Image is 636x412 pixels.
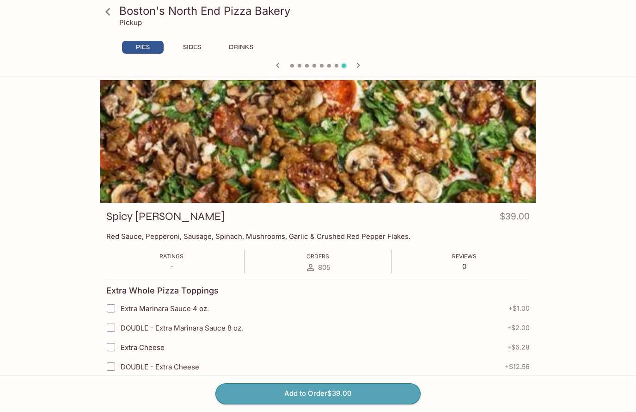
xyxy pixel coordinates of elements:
[106,286,219,296] h4: Extra Whole Pizza Toppings
[119,4,532,18] h3: Boston's North End Pizza Bakery
[121,324,243,332] span: DOUBLE - Extra Marinara Sauce 8 oz.
[220,41,262,54] button: DRINKS
[171,41,213,54] button: SIDES
[159,253,183,260] span: Ratings
[121,343,165,352] span: Extra Cheese
[507,324,530,331] span: + $2.00
[121,362,199,371] span: DOUBLE - Extra Cheese
[100,80,536,203] div: Spicy Jenny
[122,41,164,54] button: PIES
[505,363,530,370] span: + $12.56
[106,232,530,241] p: Red Sauce, Pepperoni, Sausage, Spinach, Mushrooms, Garlic & Crushed Red Pepper Flakes.
[306,253,329,260] span: Orders
[121,304,209,313] span: Extra Marinara Sauce 4 oz.
[500,209,530,227] h4: $39.00
[452,253,477,260] span: Reviews
[106,209,225,224] h3: Spicy [PERSON_NAME]
[452,262,477,271] p: 0
[159,262,183,271] p: -
[318,263,330,272] span: 805
[507,343,530,351] span: + $6.28
[119,18,142,27] p: Pickup
[215,383,421,404] button: Add to Order$39.00
[508,305,530,312] span: + $1.00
